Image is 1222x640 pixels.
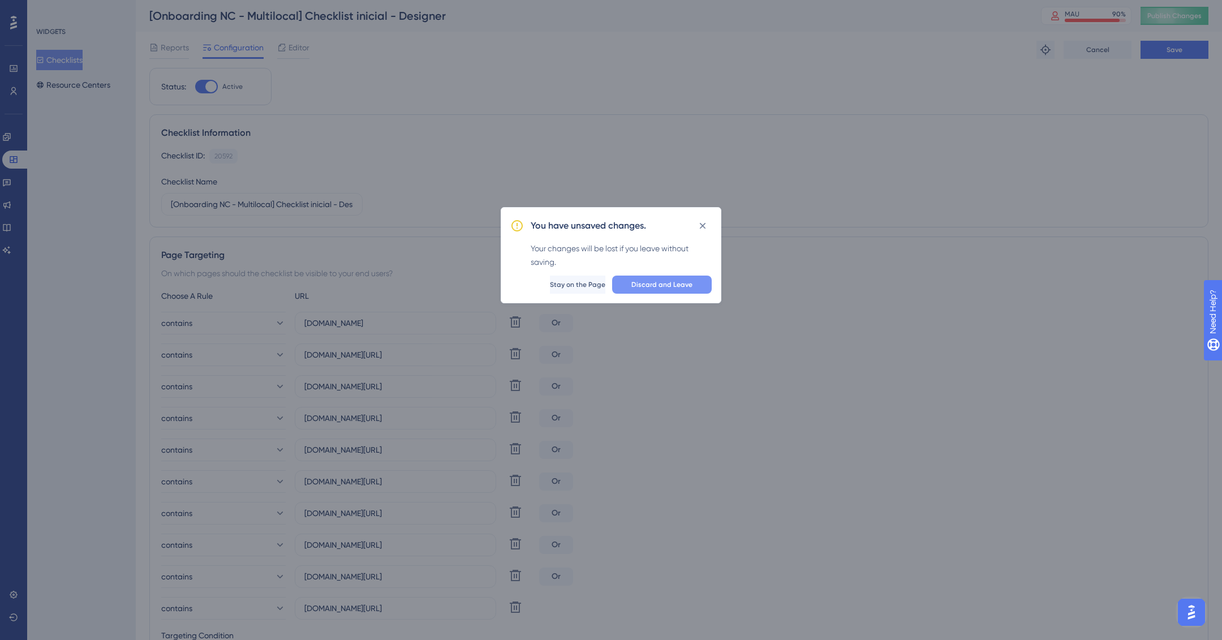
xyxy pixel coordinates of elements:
iframe: UserGuiding AI Assistant Launcher [1174,595,1208,629]
span: Discard and Leave [631,280,692,289]
h2: You have unsaved changes. [531,219,646,233]
span: Need Help? [27,3,71,16]
span: Stay on the Page [550,280,605,289]
div: Your changes will be lost if you leave without saving. [531,242,712,269]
